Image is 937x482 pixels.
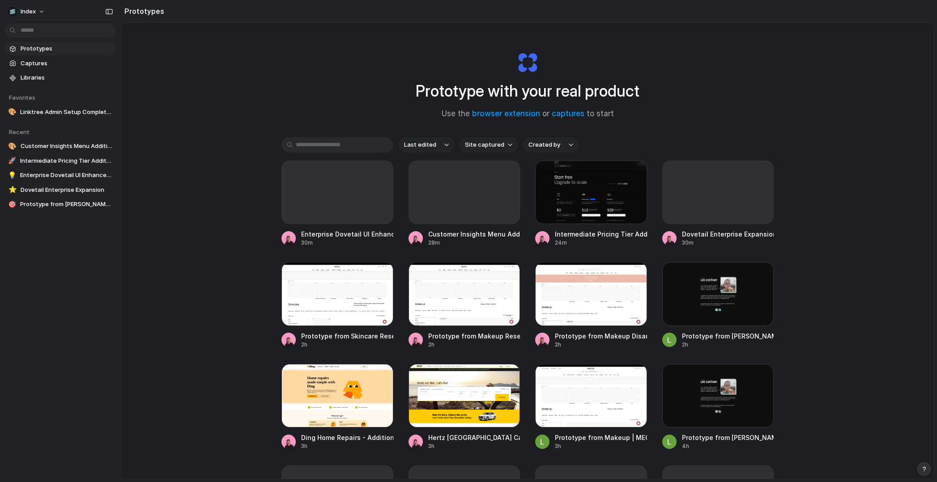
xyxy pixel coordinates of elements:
[9,94,35,101] span: Favorites
[682,341,774,349] div: 2h
[472,109,540,118] a: browser extension
[121,6,164,17] h2: Prototypes
[301,239,393,247] div: 30m
[428,331,520,341] div: Prototype from Makeup Reset | MECCA [GEOGRAPHIC_DATA]
[662,262,774,348] a: Prototype from Leo Denham HeadingsPrototype from [PERSON_NAME] Headings2h
[4,154,116,168] a: 🚀Intermediate Pricing Tier Addition
[555,341,647,349] div: 2h
[399,137,454,152] button: Last edited
[682,229,774,239] div: Dovetail Enterprise Expansion
[21,44,113,53] span: Prototypes
[301,229,393,239] div: Enterprise Dovetail UI Enhancements
[409,364,520,450] a: Hertz Australia Car Rental - Prototyping App DropdownHertz [GEOGRAPHIC_DATA] Car Rental - Prototy...
[20,108,113,117] span: Linktree Admin Setup Completion
[555,229,647,239] div: Intermediate Pricing Tier Addition
[4,169,116,182] a: 💡Enterprise Dovetail UI Enhancements
[8,108,17,117] div: 🎨
[416,79,639,103] h1: Prototype with your real product
[4,140,116,153] a: 🎨Customer Insights Menu Addition
[662,364,774,450] a: Prototype from Leo Denham HeadingsPrototype from [PERSON_NAME] Headings4h
[4,71,116,85] a: Libraries
[552,109,584,118] a: captures
[21,73,113,82] span: Libraries
[523,137,579,152] button: Created by
[4,42,116,55] a: Prototypes
[301,331,393,341] div: Prototype from Skincare Reset | MECCA [GEOGRAPHIC_DATA]
[535,364,647,450] a: Prototype from Makeup | MECCA AustraliaPrototype from Makeup | MECCA [GEOGRAPHIC_DATA]3h
[682,442,774,450] div: 4h
[428,229,520,239] div: Customer Insights Menu Addition
[465,140,504,149] span: Site captured
[428,433,520,442] div: Hertz [GEOGRAPHIC_DATA] Car Rental - Prototyping App Dropdown
[460,137,518,152] button: Site captured
[535,262,647,348] a: Prototype from Makeup Disambiguation: Existing capture is titled "Makeup | MECCA Australia"Protot...
[9,128,30,135] span: Recent
[555,331,647,341] div: Prototype from Makeup Disambiguation: Existing capture is titled "Makeup | MECCA [GEOGRAPHIC_DATA]"
[4,106,116,119] a: 🎨Linktree Admin Setup Completion
[682,433,774,442] div: Prototype from [PERSON_NAME] Headings
[535,161,647,247] a: Intermediate Pricing Tier AdditionIntermediate Pricing Tier Addition24m
[301,442,393,450] div: 3h
[409,161,520,247] a: Customer Insights Menu Addition28m
[20,156,113,165] span: Intermediate Pricing Tier Addition
[555,239,647,247] div: 24m
[428,239,520,247] div: 28m
[21,186,113,194] span: Dovetail Enterprise Expansion
[428,442,520,450] div: 3h
[682,239,774,247] div: 30m
[682,331,774,341] div: Prototype from [PERSON_NAME] Headings
[409,262,520,348] a: Prototype from Makeup Reset | MECCA AustraliaPrototype from Makeup Reset | MECCA [GEOGRAPHIC_DATA]2h
[8,200,17,209] div: 🎯
[8,156,17,165] div: 🚀
[428,341,520,349] div: 2h
[21,59,113,68] span: Captures
[301,341,393,349] div: 2h
[281,364,393,450] a: Ding Home Repairs - Additional Service CardsDing Home Repairs - Additional Service Cards3h
[21,142,113,151] span: Customer Insights Menu Addition
[4,198,116,211] a: 🎯Prototype from [PERSON_NAME] Headings
[4,4,50,19] button: Index
[20,200,113,209] span: Prototype from [PERSON_NAME] Headings
[281,161,393,247] a: Enterprise Dovetail UI Enhancements30m
[4,57,116,70] a: Captures
[281,262,393,348] a: Prototype from Skincare Reset | MECCA AustraliaPrototype from Skincare Reset | MECCA [GEOGRAPHIC_...
[20,171,113,180] span: Enterprise Dovetail UI Enhancements
[8,171,17,180] div: 💡
[555,433,647,442] div: Prototype from Makeup | MECCA [GEOGRAPHIC_DATA]
[442,108,614,120] span: Use the or to start
[662,161,774,247] a: Dovetail Enterprise Expansion30m
[301,433,393,442] div: Ding Home Repairs - Additional Service Cards
[8,142,17,151] div: 🎨
[528,140,560,149] span: Created by
[8,186,17,194] div: ⭐
[555,442,647,450] div: 3h
[404,140,436,149] span: Last edited
[4,183,116,197] a: ⭐Dovetail Enterprise Expansion
[21,7,36,16] span: Index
